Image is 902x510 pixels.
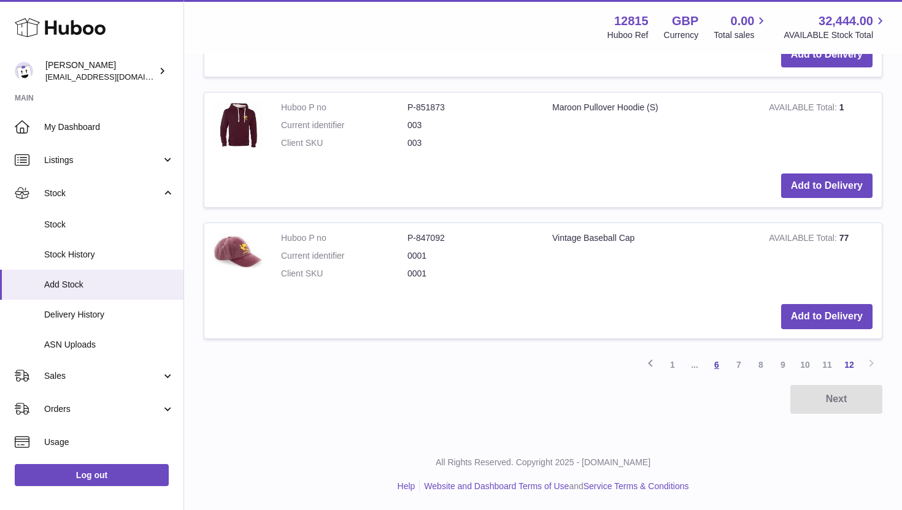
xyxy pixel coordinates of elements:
[781,304,873,329] button: Add to Delivery
[714,13,768,41] a: 0.00 Total sales
[781,173,873,199] button: Add to Delivery
[672,13,698,29] strong: GBP
[407,250,534,262] dd: 0001
[15,464,169,486] a: Log out
[45,59,156,83] div: [PERSON_NAME]
[781,42,873,67] button: Add to Delivery
[214,232,263,268] img: Vintage Baseball Cap
[44,403,161,415] span: Orders
[819,13,873,29] span: 32,444.00
[194,457,892,468] p: All Rights Reserved. Copyright 2025 - [DOMAIN_NAME]
[45,72,180,82] span: [EMAIL_ADDRESS][DOMAIN_NAME]
[706,354,728,376] a: 6
[44,309,174,321] span: Delivery History
[760,93,882,164] td: 1
[731,13,755,29] span: 0.00
[15,62,33,80] img: shophawksclub@gmail.com
[281,268,407,280] dt: Client SKU
[44,279,174,291] span: Add Stock
[607,29,649,41] div: Huboo Ref
[684,354,706,376] span: ...
[44,436,174,448] span: Usage
[281,102,407,113] dt: Huboo P no
[407,232,534,244] dd: P-847092
[784,29,887,41] span: AVAILABLE Stock Total
[281,120,407,131] dt: Current identifier
[281,232,407,244] dt: Huboo P no
[794,354,816,376] a: 10
[407,268,534,280] dd: 0001
[407,137,534,149] dd: 003
[584,481,689,491] a: Service Terms & Conditions
[769,102,839,115] strong: AVAILABLE Total
[838,354,860,376] a: 12
[543,223,760,295] td: Vintage Baseball Cap
[44,339,174,351] span: ASN Uploads
[420,481,688,492] li: and
[714,29,768,41] span: Total sales
[424,481,569,491] a: Website and Dashboard Terms of Use
[281,250,407,262] dt: Current identifier
[661,354,684,376] a: 1
[772,354,794,376] a: 9
[816,354,838,376] a: 11
[44,154,161,166] span: Listings
[44,219,174,230] span: Stock
[728,354,750,376] a: 7
[214,102,263,150] img: Maroon Pullover Hoodie (S)
[760,223,882,295] td: 77
[44,188,161,199] span: Stock
[407,102,534,113] dd: P-851873
[44,121,174,133] span: My Dashboard
[44,249,174,261] span: Stock History
[664,29,699,41] div: Currency
[614,13,649,29] strong: 12815
[407,120,534,131] dd: 003
[769,233,839,246] strong: AVAILABLE Total
[44,370,161,382] span: Sales
[398,481,415,491] a: Help
[750,354,772,376] a: 8
[784,13,887,41] a: 32,444.00 AVAILABLE Stock Total
[543,93,760,164] td: Maroon Pullover Hoodie (S)
[281,137,407,149] dt: Client SKU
